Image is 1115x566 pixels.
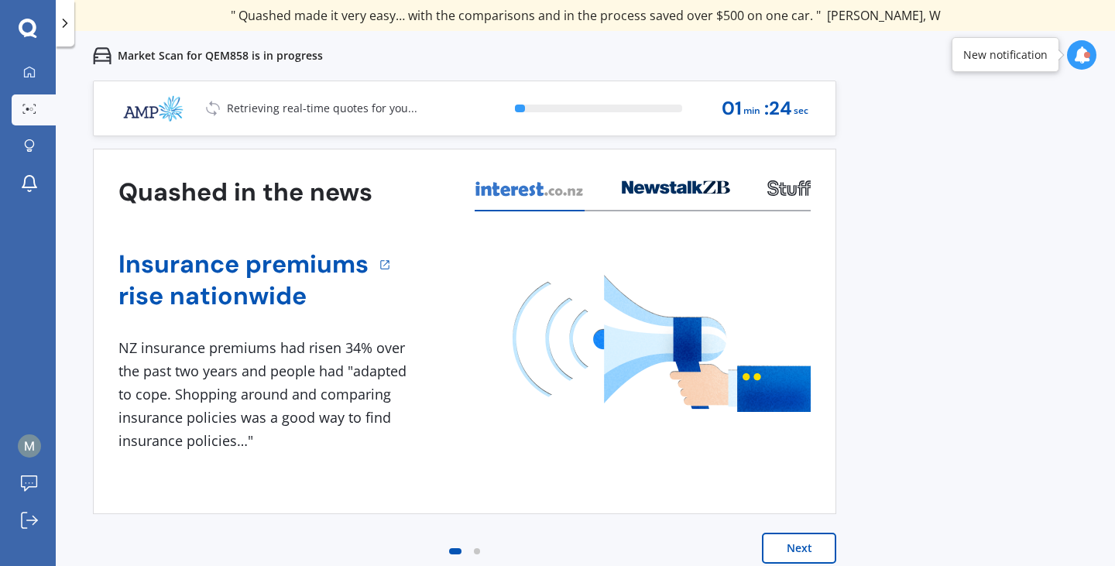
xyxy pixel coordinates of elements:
[118,337,413,452] div: NZ insurance premiums had risen 34% over the past two years and people had "adapted to cope. Shop...
[722,98,742,119] span: 01
[93,46,111,65] img: car.f15378c7a67c060ca3f3.svg
[963,47,1048,63] div: New notification
[118,280,369,312] a: rise nationwide
[513,275,811,412] img: media image
[18,434,41,458] img: ACg8ocJFqBGiLUthl00unC10t4xvKIAQp4fRBad0rAlj0m5anUNldw=s96-c
[118,177,372,208] h3: Quashed in the news
[118,249,369,280] a: Insurance premiums
[227,101,417,116] p: Retrieving real-time quotes for you...
[794,101,808,122] span: sec
[743,101,760,122] span: min
[118,48,323,63] p: Market Scan for QEM858 is in progress
[764,98,792,119] span: : 24
[762,533,836,564] button: Next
